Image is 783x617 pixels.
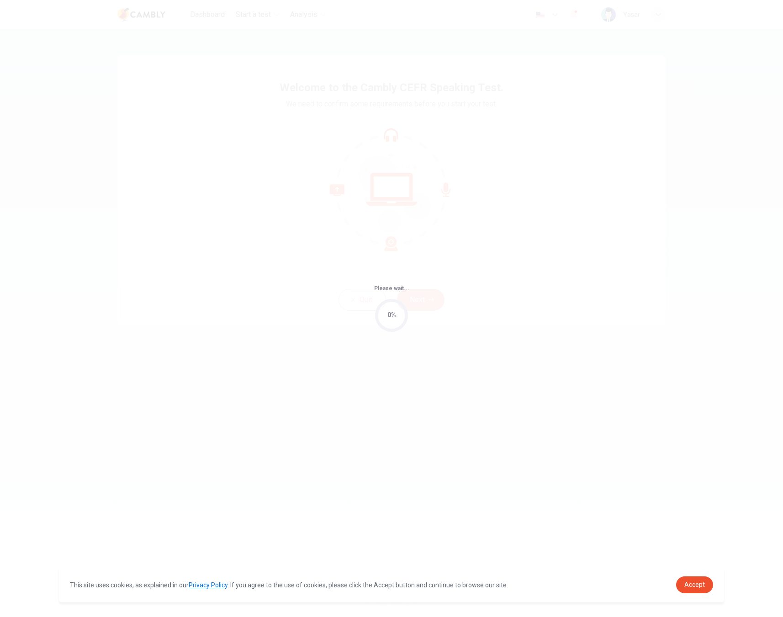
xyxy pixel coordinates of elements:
[374,285,409,292] span: Please wait...
[189,581,227,589] a: Privacy Policy
[676,576,713,593] a: dismiss cookie message
[70,581,508,589] span: This site uses cookies, as explained in our . If you agree to the use of cookies, please click th...
[684,581,705,588] span: Accept
[59,567,725,602] div: cookieconsent
[387,310,396,320] div: 0%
